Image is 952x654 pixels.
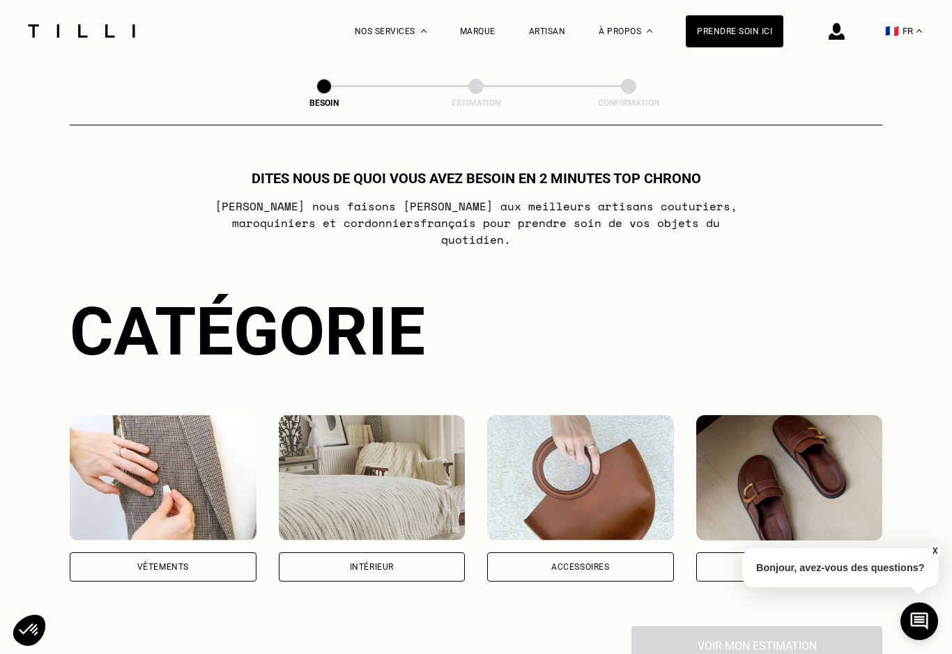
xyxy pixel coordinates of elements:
[460,26,496,36] a: Marque
[254,98,394,108] div: Besoin
[529,26,566,36] a: Artisan
[421,29,427,33] img: Menu déroulant
[928,543,942,559] button: X
[23,24,140,38] img: Logo du service de couturière Tilli
[916,29,922,33] img: menu déroulant
[406,98,546,108] div: Estimation
[551,563,610,571] div: Accessoires
[279,415,466,540] img: Intérieur
[885,24,899,38] span: 🇫🇷
[252,170,701,187] h1: Dites nous de quoi vous avez besoin en 2 minutes top chrono
[686,15,783,47] a: Prendre soin ici
[70,415,256,540] img: Vêtements
[200,198,753,248] p: [PERSON_NAME] nous faisons [PERSON_NAME] aux meilleurs artisans couturiers , maroquiniers et cord...
[647,29,652,33] img: Menu déroulant à propos
[559,98,698,108] div: Confirmation
[137,563,189,571] div: Vêtements
[742,548,939,587] p: Bonjour, avez-vous des questions?
[696,415,883,540] img: Chaussures
[487,415,674,540] img: Accessoires
[350,563,394,571] div: Intérieur
[829,23,845,40] img: icône connexion
[70,293,882,371] div: Catégorie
